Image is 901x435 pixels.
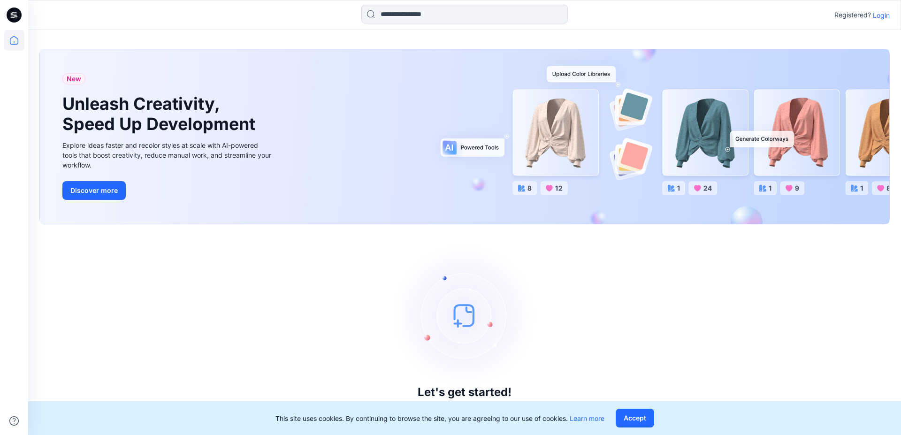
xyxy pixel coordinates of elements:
span: New [67,73,81,84]
h1: Unleash Creativity, Speed Up Development [62,94,260,134]
button: Discover more [62,181,126,200]
h3: Let's get started! [418,386,512,399]
img: empty-state-image.svg [394,245,535,386]
p: Registered? [834,9,871,21]
a: Learn more [570,414,604,422]
div: Explore ideas faster and recolor styles at scale with AI-powered tools that boost creativity, red... [62,140,274,170]
a: Discover more [62,181,274,200]
p: Login [873,10,890,20]
button: Accept [616,409,654,427]
p: This site uses cookies. By continuing to browse the site, you are agreeing to our use of cookies. [275,413,604,423]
